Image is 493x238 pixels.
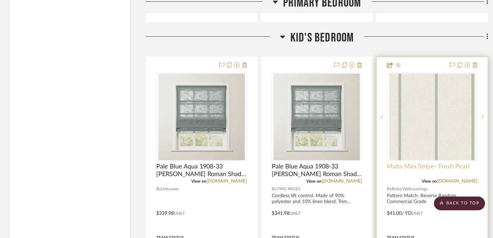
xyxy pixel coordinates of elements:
[306,179,322,183] span: View on
[422,179,437,183] span: View on
[389,74,475,160] img: Malta Mini Stripe- Fresh Pearl
[437,179,477,184] a: [DOMAIN_NAME]
[387,163,469,171] span: Malta Mini Stripe- Fresh Pearl
[191,179,206,183] span: View on
[156,163,247,178] span: Pale Blue Aqua 1908-33 [PERSON_NAME] Roman Shade Cordless
[290,30,354,45] span: Kid's Bedroom
[272,73,362,161] div: 0
[158,74,245,160] img: Pale Blue Aqua 1908-33 Liz Linen Roman Shade Cordless
[206,179,247,184] a: [DOMAIN_NAME]
[387,73,477,161] div: 0
[322,179,362,184] a: [DOMAIN_NAME]
[387,186,392,192] span: By
[277,186,300,192] span: TWO PAGES
[156,186,161,192] span: By
[273,74,360,160] img: Pale Blue Aqua 1908-33 Liz Linen Roman Shade Cordless/ Motorized
[272,186,277,192] span: By
[272,163,362,178] span: Pale Blue Aqua 1908-33 [PERSON_NAME] Roman Shade Cordless/ Motorized
[392,186,428,192] span: Bolta Wallcoverings
[161,186,179,192] span: Unknown
[434,196,485,210] scroll-to-top-button: BACK TO TOP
